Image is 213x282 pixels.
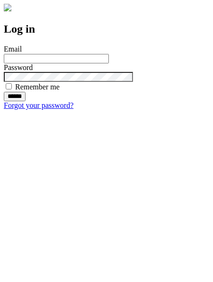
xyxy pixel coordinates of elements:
label: Email [4,45,22,53]
img: logo-4e3dc11c47720685a147b03b5a06dd966a58ff35d612b21f08c02c0306f2b779.png [4,4,11,11]
a: Forgot your password? [4,101,73,109]
label: Password [4,63,33,71]
label: Remember me [15,83,60,91]
h2: Log in [4,23,209,35]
